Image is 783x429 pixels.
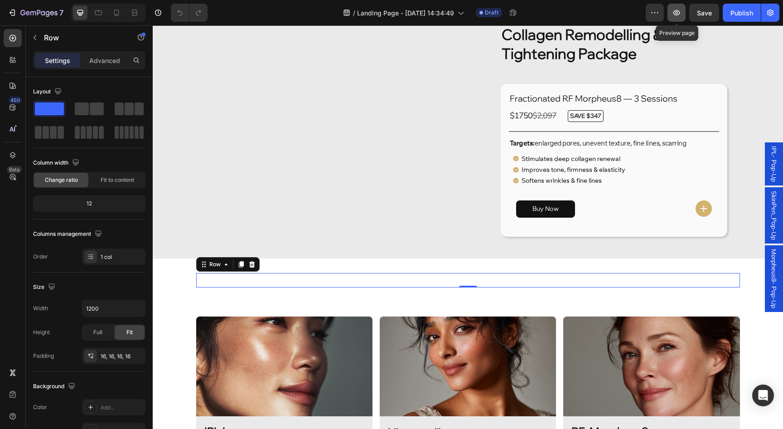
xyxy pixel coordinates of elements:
[33,253,48,261] div: Order
[45,56,70,65] p: Settings
[369,140,473,148] p: Improves tone, firmness & elasticity
[235,400,300,412] span: Microneedling
[101,352,143,361] div: 16, 16, 16, 16
[33,304,48,312] div: Width
[101,404,143,412] div: Add...
[33,281,57,293] div: Size
[357,113,565,123] p: enlarged pores, unevent texture, fine lines, scarring
[730,8,753,18] div: Publish
[93,328,102,336] span: Full
[82,300,145,317] input: Auto
[101,176,134,184] span: Fit to content
[411,291,587,391] img: gempages_463224669386834767-f01e2098-9a14-433b-a413-0b463371da13.jpg
[357,113,382,122] strong: Targets:
[723,4,761,22] button: Publish
[485,9,498,17] span: Draft
[33,403,47,411] div: Color
[380,178,406,189] p: Buy Now
[33,228,104,240] div: Columns management
[380,85,404,95] s: $2,097
[89,56,120,65] p: Advanced
[33,86,63,98] div: Layout
[44,32,121,43] p: Row
[171,4,208,22] div: Undo/Redo
[33,380,77,393] div: Background
[33,157,81,169] div: Column width
[349,19,484,37] strong: Tightening Package
[417,87,449,94] strong: SAVE $347
[353,8,355,18] span: /
[369,151,473,159] p: Softens wrinkles & fine lines
[126,328,133,336] span: Fit
[51,398,213,414] h2: IPL Lumecca
[43,291,220,391] img: gempages_463224669386834767-d5ce7efc-fb3a-4e13-b4aa-ae1eb41be994.jpg
[45,176,78,184] span: Change ratio
[7,166,22,173] div: Beta
[33,328,50,336] div: Height
[101,253,143,261] div: 1 col
[617,224,626,283] span: Morpheus8- Pop-Up
[617,166,626,214] span: SkinPen_Pop-Up
[9,97,22,104] div: 450
[617,121,626,156] span: IPL- Pop-Up
[227,291,403,391] img: gempages_463224669386834767-d8d5ae8d-398a-41ea-b8a3-d4fbf64f1944.jpg
[369,129,473,137] p: Stimulates deep collagen renewal
[689,4,719,22] button: Save
[418,398,580,414] h2: RF Morpheus8
[752,385,774,406] div: Open Intercom Messenger
[55,235,70,243] div: Row
[33,352,54,360] div: Padding
[4,4,68,22] button: 7
[35,197,144,210] div: 12
[357,8,454,18] span: Landing Page - [DATE] 14:34:49
[697,9,712,17] span: Save
[357,84,410,96] p: $1750
[59,7,63,18] p: 7
[356,67,566,80] h2: Fractionated RF Morpheus8 — 3 Sessions
[153,25,783,429] iframe: Design area
[363,175,422,192] a: Buy Now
